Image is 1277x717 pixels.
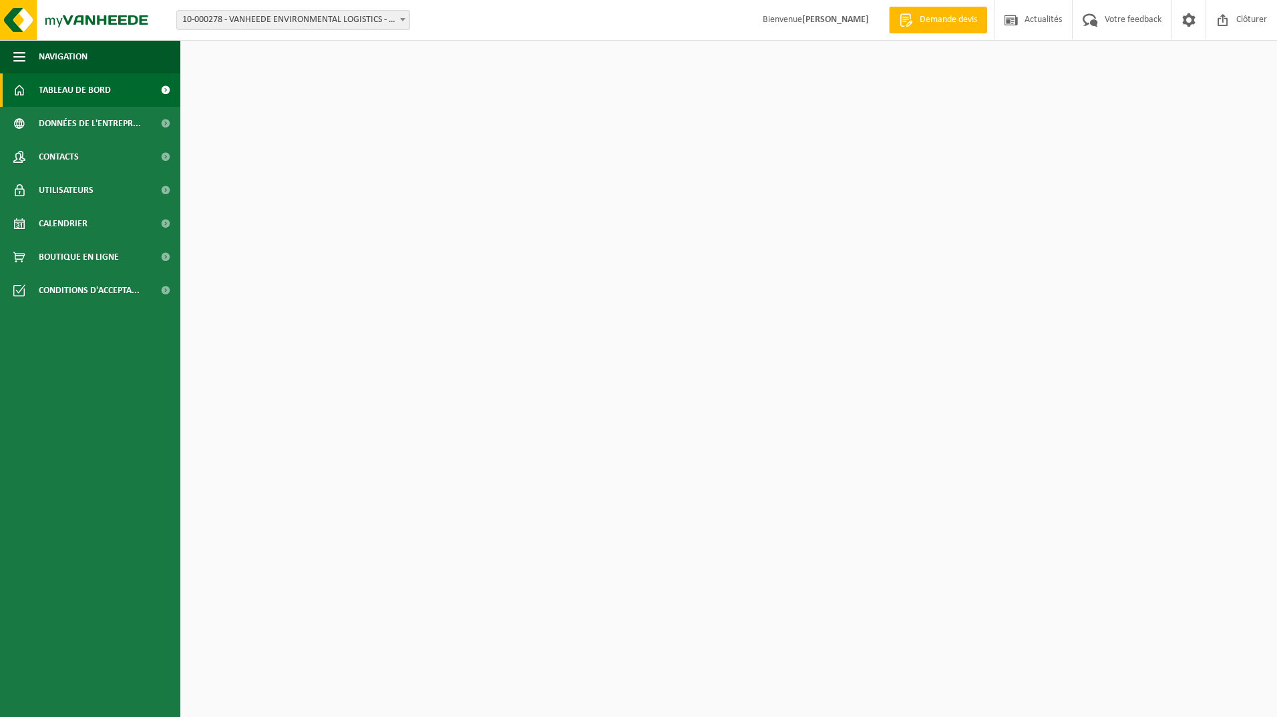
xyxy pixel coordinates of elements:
span: 10-000278 - VANHEEDE ENVIRONMENTAL LOGISTICS - QUEVY - QUÉVY-LE-GRAND [177,11,409,29]
span: Données de l'entrepr... [39,107,141,140]
a: Demande devis [889,7,987,33]
span: Utilisateurs [39,174,94,207]
span: 10-000278 - VANHEEDE ENVIRONMENTAL LOGISTICS - QUEVY - QUÉVY-LE-GRAND [176,10,410,30]
iframe: chat widget [7,688,223,717]
span: Contacts [39,140,79,174]
span: Tableau de bord [39,73,111,107]
span: Boutique en ligne [39,240,119,274]
strong: [PERSON_NAME] [802,15,869,25]
span: Navigation [39,40,87,73]
span: Conditions d'accepta... [39,274,140,307]
span: Demande devis [916,13,980,27]
span: Calendrier [39,207,87,240]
